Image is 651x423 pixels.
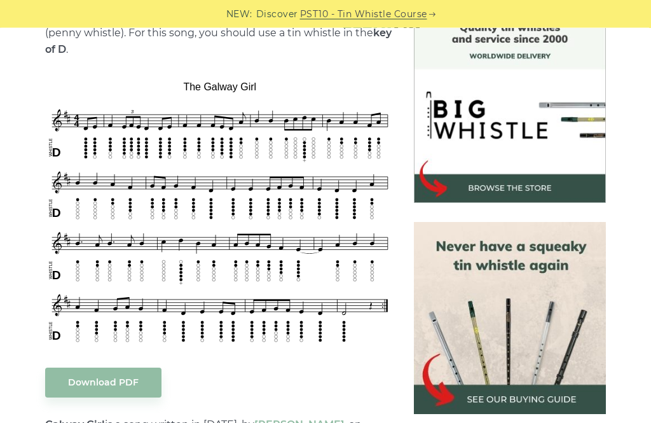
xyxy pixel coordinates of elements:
a: Download PDF [45,368,161,398]
span: NEW: [226,7,252,22]
img: BigWhistle Tin Whistle Store [414,12,605,204]
img: The Galway Girl Tin Whistle Tab & Sheet Music [45,78,395,349]
img: tin whistle buying guide [414,223,605,414]
a: PST10 - Tin Whistle Course [300,7,427,22]
p: Sheet music notes and tab to play on a tin whistle (penny whistle). For this song, you should use... [45,9,395,59]
span: Discover [256,7,298,22]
